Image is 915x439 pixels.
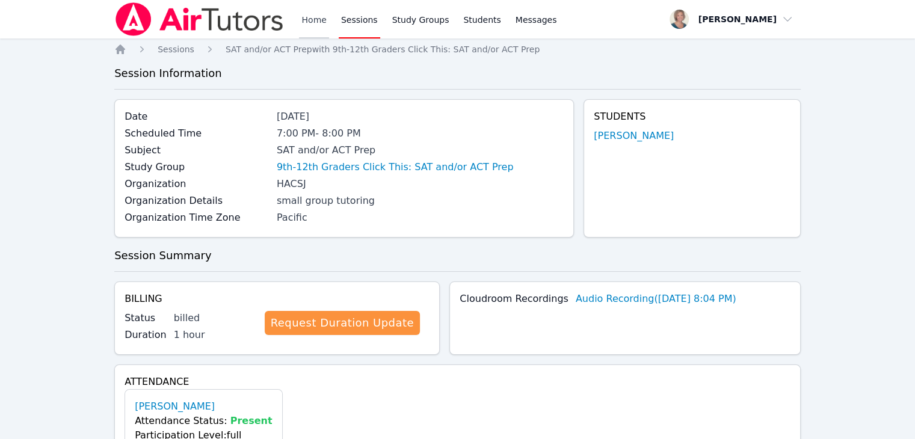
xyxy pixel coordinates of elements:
div: 7:00 PM - 8:00 PM [277,126,564,141]
div: Pacific [277,210,564,225]
h3: Session Information [114,65,801,82]
span: Present [230,415,273,426]
label: Study Group [125,160,270,174]
label: Scheduled Time [125,126,270,141]
label: Date [125,109,270,124]
label: Status [125,311,167,325]
a: Sessions [158,43,194,55]
label: Cloudroom Recordings [460,292,568,306]
div: SAT and/or ACT Prep [277,143,564,158]
h4: Attendance [125,375,790,389]
div: billed [174,311,255,325]
span: Sessions [158,45,194,54]
a: Audio Recording([DATE] 8:04 PM) [576,292,736,306]
span: SAT and/or ACT Prep with 9th-12th Graders Click This: SAT and/or ACT Prep [226,45,540,54]
label: Organization Time Zone [125,210,270,225]
h4: Billing [125,292,430,306]
div: 1 hour [174,328,255,342]
div: Attendance Status: [135,414,272,428]
label: Subject [125,143,270,158]
span: Messages [516,14,557,26]
label: Duration [125,328,167,342]
img: Air Tutors [114,2,285,36]
a: Request Duration Update [265,311,420,335]
h3: Session Summary [114,247,801,264]
label: Organization [125,177,270,191]
a: [PERSON_NAME] [594,129,674,143]
nav: Breadcrumb [114,43,801,55]
div: [DATE] [277,109,564,124]
a: [PERSON_NAME] [135,399,215,414]
a: SAT and/or ACT Prepwith 9th-12th Graders Click This: SAT and/or ACT Prep [226,43,540,55]
a: 9th-12th Graders Click This: SAT and/or ACT Prep [277,160,514,174]
div: small group tutoring [277,194,564,208]
label: Organization Details [125,194,270,208]
h4: Students [594,109,790,124]
div: HACSJ [277,177,564,191]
